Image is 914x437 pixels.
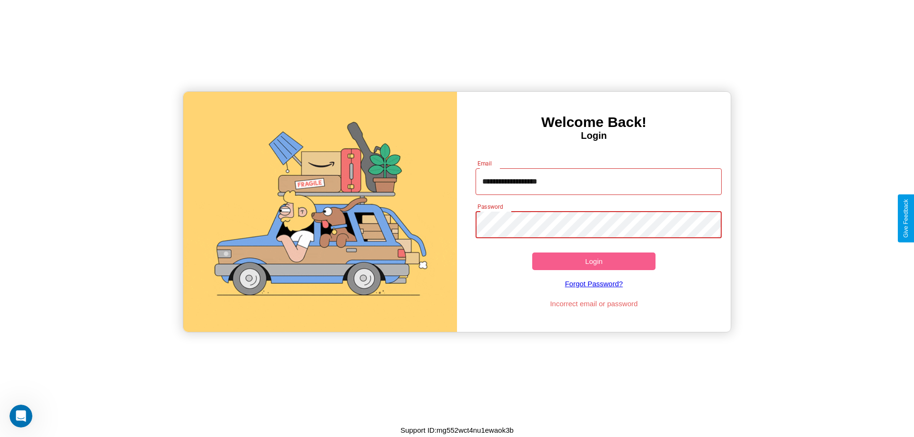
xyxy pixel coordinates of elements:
label: Email [477,159,492,167]
h3: Welcome Back! [457,114,731,130]
h4: Login [457,130,731,141]
button: Login [532,252,656,270]
iframe: Intercom live chat [10,405,32,427]
a: Forgot Password? [471,270,717,297]
div: Give Feedback [903,199,909,238]
img: gif [183,92,457,332]
p: Support ID: mg552wct4nu1ewaok3b [400,424,514,437]
p: Incorrect email or password [471,297,717,310]
label: Password [477,203,503,211]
